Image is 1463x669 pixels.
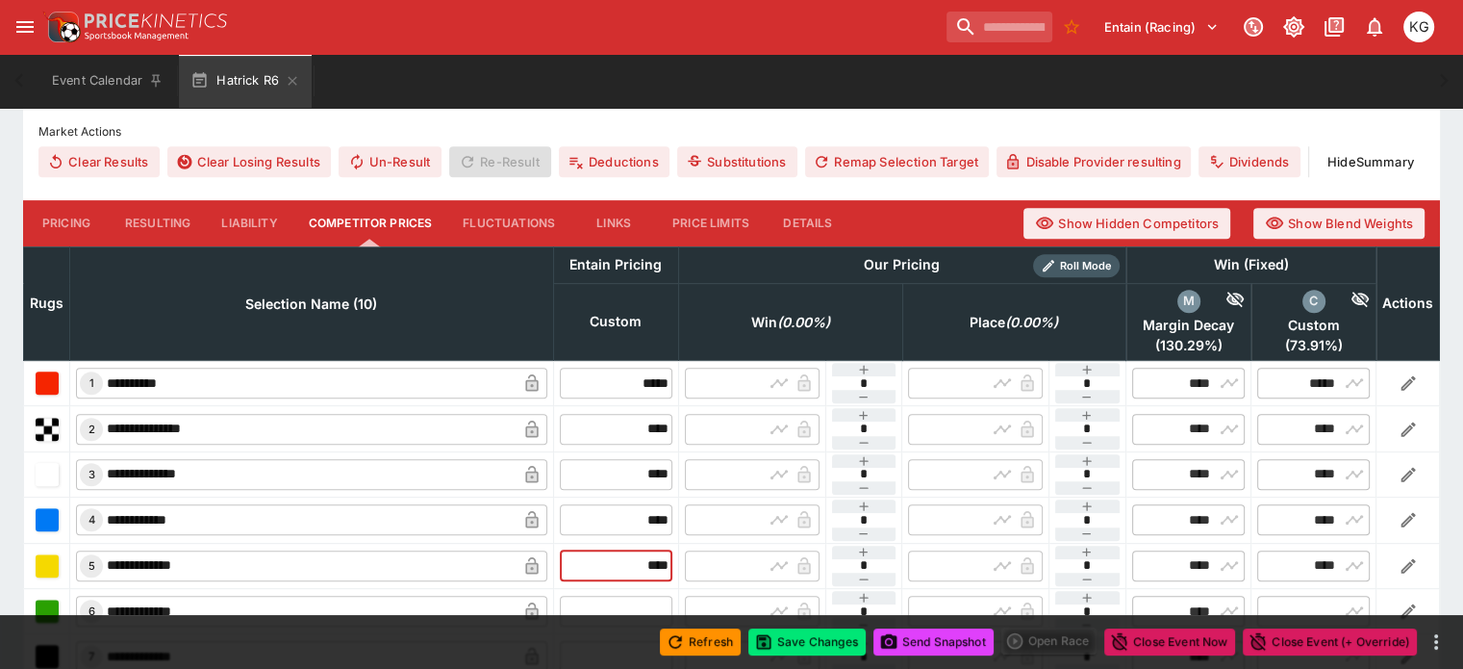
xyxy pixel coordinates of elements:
button: Un-Result [339,146,441,177]
span: Margin Decay [1132,317,1245,334]
button: more [1425,630,1448,654]
span: ( 73.91 %) [1257,337,1370,354]
span: Re-Result [449,146,550,177]
span: ( 130.29 %) [1132,337,1245,354]
button: Close Event (+ Override) [1243,629,1417,656]
button: Price Limits [657,200,765,246]
button: Details [765,200,851,246]
button: Notifications [1357,10,1392,44]
img: PriceKinetics Logo [42,8,81,46]
div: Hide Competitor [1325,290,1371,313]
button: Show Blend Weights [1253,208,1425,239]
th: Entain Pricing [553,246,678,283]
button: Clear Results [38,146,160,177]
button: Event Calendar [40,54,175,108]
span: Custom [1257,317,1370,334]
button: Competitor Prices [293,200,448,246]
button: Disable Provider resulting [996,146,1192,177]
button: Save Changes [748,629,866,656]
button: Fluctuations [447,200,570,246]
button: Resulting [110,200,206,246]
button: HideSummary [1317,146,1425,177]
div: Kevin Gutschlag [1403,12,1434,42]
span: 1 [86,376,98,390]
th: Actions [1376,246,1440,360]
button: Substitutions [677,146,797,177]
button: Pricing [23,200,110,246]
th: Custom [553,283,678,360]
span: 3 [85,468,99,481]
span: Selection Name (10) [224,293,398,316]
button: open drawer [8,10,42,44]
button: Deductions [559,146,669,177]
div: excl. Emergencies (73.91%) [1257,290,1370,354]
button: Links [570,200,657,246]
span: 4 [85,513,99,527]
span: 6 [85,605,99,618]
span: excl. Emergencies (0.00%) [730,311,851,334]
div: excl. Emergencies (130.29%) [1132,290,1245,354]
th: Win (Fixed) [1126,246,1376,283]
div: margin_decay [1177,290,1200,313]
button: Kevin Gutschlag [1398,6,1440,48]
button: Documentation [1317,10,1351,44]
label: Market Actions [38,117,1425,146]
button: Clear Losing Results [167,146,331,177]
button: Refresh [660,629,741,656]
span: 2 [85,423,99,436]
em: ( 0.00 %) [777,311,830,334]
button: Liability [206,200,292,246]
th: Rugs [24,246,70,360]
button: No Bookmarks [1056,12,1087,42]
div: split button [1001,628,1097,655]
div: Hide Competitor [1200,290,1246,313]
button: Hatrick R6 [179,54,312,108]
button: Select Tenant [1093,12,1230,42]
img: Sportsbook Management [85,32,189,40]
button: Dividends [1198,146,1299,177]
img: PriceKinetics [85,13,227,28]
div: Show/hide Price Roll mode configuration. [1033,254,1120,277]
button: Send Snapshot [873,629,994,656]
button: Show Hidden Competitors [1023,208,1230,239]
button: Close Event Now [1104,629,1235,656]
button: Remap Selection Target [805,146,989,177]
input: search [946,12,1052,42]
span: excl. Emergencies (0.00%) [948,311,1079,334]
em: ( 0.00 %) [1005,311,1058,334]
button: Toggle light/dark mode [1276,10,1311,44]
span: 5 [85,559,99,573]
div: Our Pricing [856,253,947,277]
div: custom [1302,290,1325,313]
button: Connected to PK [1236,10,1271,44]
span: Roll Mode [1052,258,1120,274]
